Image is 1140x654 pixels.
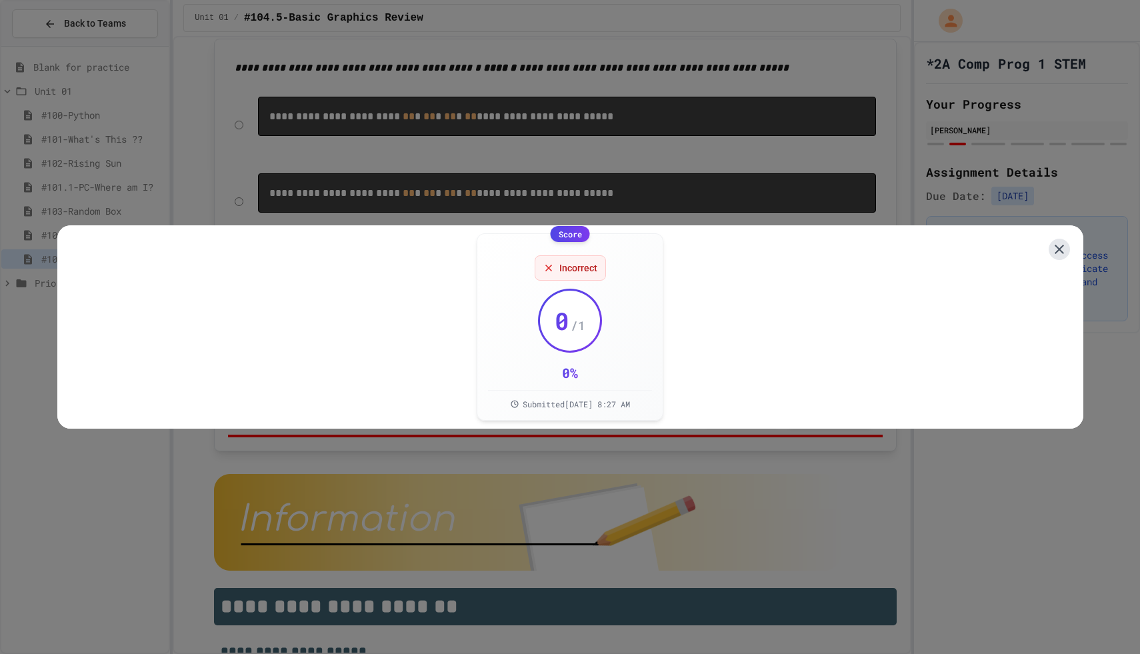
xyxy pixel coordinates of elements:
span: Incorrect [559,261,597,275]
span: 0 [555,307,569,334]
span: / 1 [571,316,585,335]
div: 0 % [562,363,578,382]
div: Score [551,226,590,242]
span: Submitted [DATE] 8:27 AM [523,399,630,409]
